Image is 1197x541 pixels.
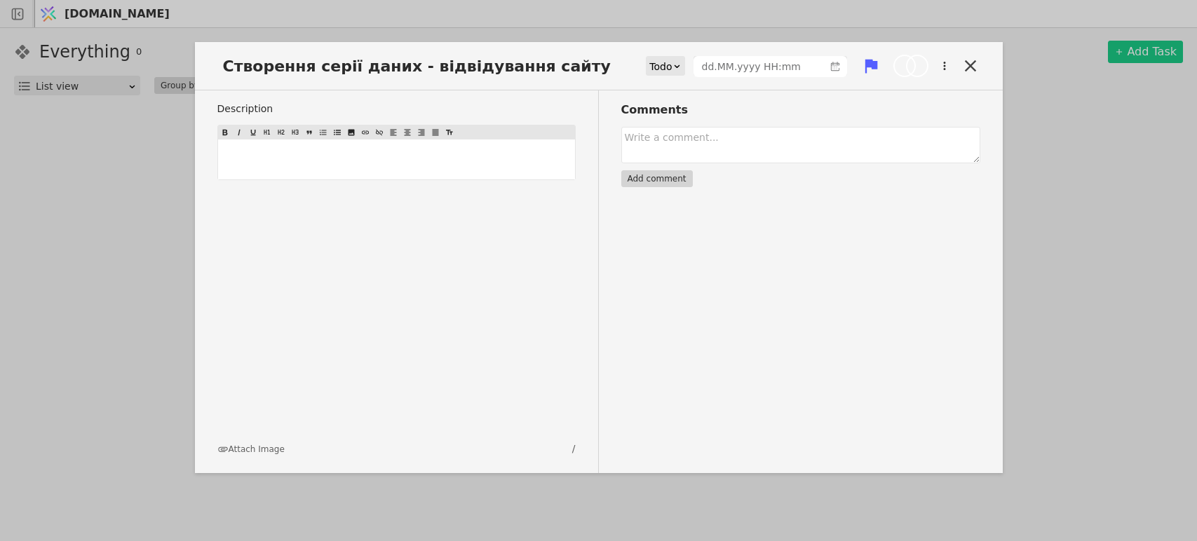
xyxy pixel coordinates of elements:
input: dd.MM.yyyy HH:mm [694,57,824,76]
div: / [572,441,576,456]
button: Attach Image [217,443,285,456]
span: Створення серії даних - відвідування сайту [217,55,625,78]
h3: Comments [621,102,980,118]
label: Description [217,102,576,116]
div: Todo [649,57,672,76]
svg: calender simple [830,62,840,71]
button: Add comment [621,170,693,187]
